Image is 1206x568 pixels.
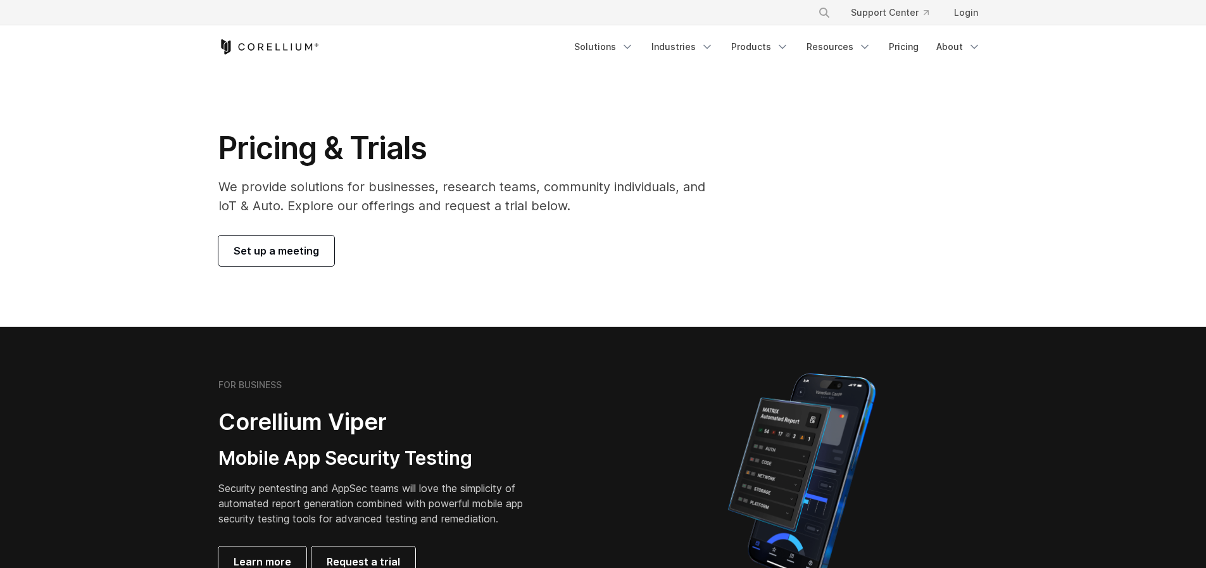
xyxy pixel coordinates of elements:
[799,35,879,58] a: Resources
[234,243,319,258] span: Set up a meeting
[218,236,334,266] a: Set up a meeting
[218,379,282,391] h6: FOR BUSINESS
[218,446,543,470] h3: Mobile App Security Testing
[944,1,988,24] a: Login
[218,408,543,436] h2: Corellium Viper
[813,1,836,24] button: Search
[841,1,939,24] a: Support Center
[644,35,721,58] a: Industries
[724,35,796,58] a: Products
[567,35,641,58] a: Solutions
[218,177,723,215] p: We provide solutions for businesses, research teams, community individuals, and IoT & Auto. Explo...
[881,35,926,58] a: Pricing
[567,35,988,58] div: Navigation Menu
[803,1,988,24] div: Navigation Menu
[218,129,723,167] h1: Pricing & Trials
[929,35,988,58] a: About
[218,481,543,526] p: Security pentesting and AppSec teams will love the simplicity of automated report generation comb...
[218,39,319,54] a: Corellium Home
